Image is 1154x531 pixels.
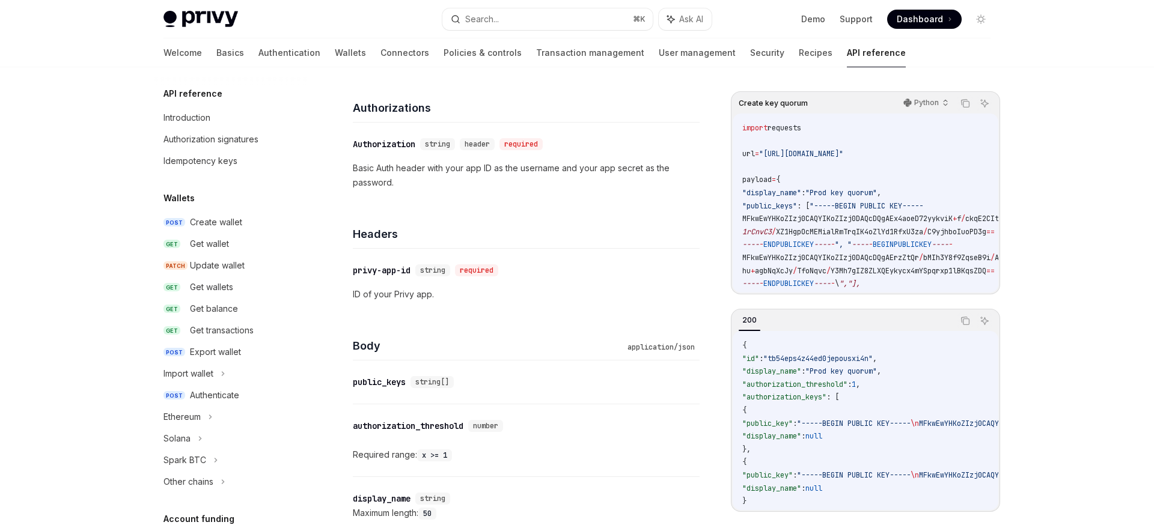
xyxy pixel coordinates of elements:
span: / [826,266,831,276]
a: Connectors [380,38,429,67]
div: privy-app-id [353,264,411,276]
span: MFkwEwYHKoZIzj0CAQYIKoZIzj0DAQcDQgAEx4aoeD72yykviK [742,214,953,223]
span: \n [911,470,919,480]
span: "display_name" [742,366,801,376]
span: string [420,265,445,275]
span: string[] [415,377,449,387]
span: bMIh3Y8f9ZqseB9i [923,253,991,262]
span: hu [742,266,751,276]
span: f [957,214,961,223]
div: authorization_threshold [353,420,463,432]
span: MFkwEwYHKoZIzj0CAQYIKoZIzj0DAQcDQgAErzZtQr [742,253,919,262]
span: "public_key" [742,419,793,428]
div: Search... [465,12,499,26]
span: / [991,253,995,262]
h5: Wallets [163,191,195,205]
span: "Prod key quorum" [805,366,877,376]
span: requests [768,123,801,133]
a: POSTCreate wallet [154,211,308,233]
div: Ethereum [163,410,201,424]
span: "authorization_threshold" [742,380,847,389]
span: "Prod key quorum" [805,188,877,198]
span: - [831,279,835,288]
span: PUBLIC [776,279,801,288]
span: Dashboard [897,13,943,25]
span: "authorization_threshold" [742,292,847,302]
span: , [877,188,881,198]
span: ckqE2CItVIG [965,214,1012,223]
div: Get transactions [190,323,254,338]
span: , [856,380,860,389]
span: KEY [919,240,932,249]
span: } [742,496,746,506]
button: Ask AI [659,8,712,30]
span: null [805,431,822,441]
div: Maximum length: [353,506,700,520]
h5: API reference [163,86,222,101]
div: Authenticate [190,388,239,402]
div: Authorization signatures [163,132,258,147]
span: 1rCnvC3 [742,227,772,237]
span: POST [163,348,185,357]
span: : [801,366,805,376]
button: Toggle dark mode [971,10,991,29]
span: : [801,484,805,493]
span: , [877,366,881,376]
span: / [923,227,927,237]
span: "authorization_keys" [742,392,826,402]
div: required [499,138,543,150]
div: Spark BTC [163,453,206,467]
span: string [425,139,450,149]
a: Recipes [799,38,832,67]
button: Search...⌘K [442,8,653,30]
span: : [ [797,201,810,211]
img: light logo [163,11,238,28]
span: : [793,419,797,428]
div: public_keys [353,376,406,388]
span: : [759,354,763,363]
button: Copy the contents from the code block [957,96,973,111]
h4: Body [353,338,623,354]
span: "[URL][DOMAIN_NAME]" [759,149,843,159]
button: Copy the contents from the code block [957,313,973,329]
a: Authorization signatures [154,129,308,150]
span: import [742,123,768,133]
span: }, [742,445,751,454]
a: Support [840,13,873,25]
a: POSTExport wallet [154,341,308,363]
span: - [869,240,873,249]
span: - [759,240,763,249]
div: Introduction [163,111,210,125]
div: Get wallet [190,237,229,251]
span: payload [742,175,772,184]
a: Policies & controls [444,38,522,67]
span: : [801,431,805,441]
span: ---- [932,240,948,249]
span: ","], [839,279,860,288]
span: = [755,149,759,159]
a: Demo [801,13,825,25]
span: \ [835,279,839,288]
span: number [473,421,498,431]
a: Authentication [258,38,320,67]
button: Python [897,93,954,114]
a: POSTAuthenticate [154,384,308,406]
div: Other chains [163,475,213,489]
div: 200 [739,313,760,327]
span: - [948,240,953,249]
span: TfoNqvc [797,266,826,276]
span: GET [163,283,180,292]
a: PATCHUpdate wallet [154,255,308,276]
div: Get wallets [190,280,233,294]
div: Get balance [190,302,238,316]
a: Basics [216,38,244,67]
h4: Authorizations [353,100,700,116]
a: User management [659,38,736,67]
h4: Headers [353,226,700,242]
span: \n [911,419,919,428]
div: required [455,264,498,276]
span: { [742,341,746,350]
span: "public_keys" [742,201,797,211]
span: agbNqXcJy [755,266,793,276]
a: Introduction [154,107,308,129]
